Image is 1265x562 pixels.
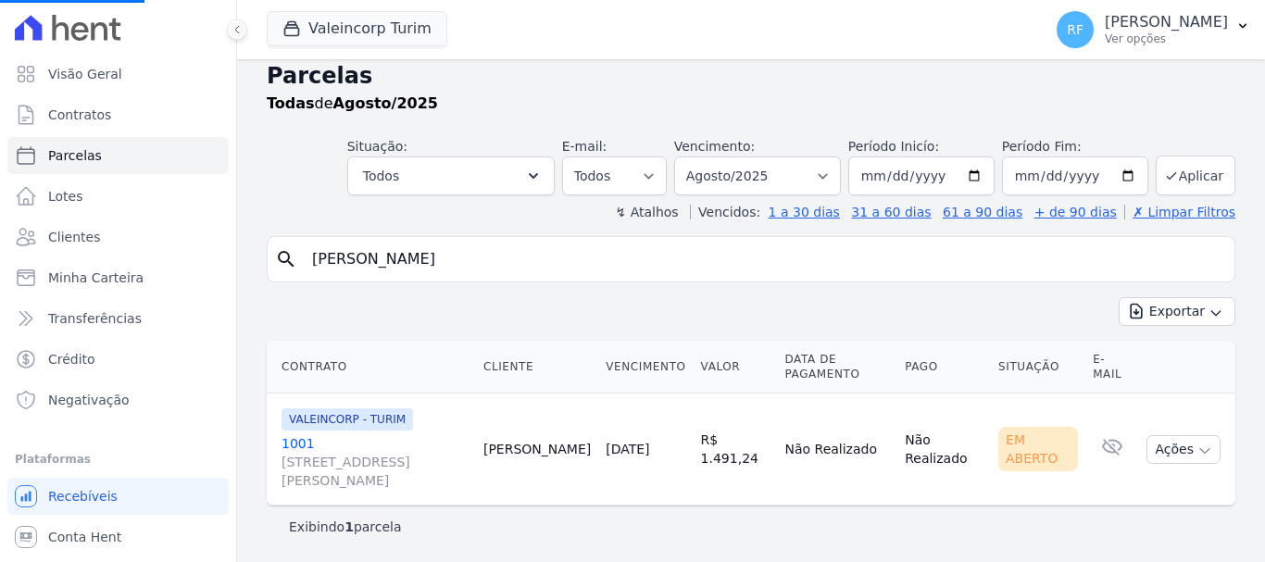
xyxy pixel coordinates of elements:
[777,393,897,506] td: Não Realizado
[275,248,297,270] i: search
[48,528,121,546] span: Conta Hent
[897,393,991,506] td: Não Realizado
[1146,435,1221,464] button: Ações
[48,487,118,506] span: Recebíveis
[7,137,229,174] a: Parcelas
[347,139,407,154] label: Situação:
[943,205,1022,219] a: 61 a 90 dias
[267,94,315,112] strong: Todas
[1034,205,1117,219] a: + de 90 dias
[777,341,897,393] th: Data de Pagamento
[7,259,229,296] a: Minha Carteira
[7,478,229,515] a: Recebíveis
[267,341,476,393] th: Contrato
[1085,341,1139,393] th: E-mail
[7,300,229,337] a: Transferências
[7,341,229,378] a: Crédito
[991,341,1085,393] th: Situação
[15,448,221,470] div: Plataformas
[363,165,399,187] span: Todos
[476,393,598,506] td: [PERSON_NAME]
[998,427,1078,471] div: Em Aberto
[694,341,778,393] th: Valor
[7,56,229,93] a: Visão Geral
[48,65,122,83] span: Visão Geral
[333,94,438,112] strong: Agosto/2025
[7,219,229,256] a: Clientes
[476,341,598,393] th: Cliente
[48,106,111,124] span: Contratos
[347,156,555,195] button: Todos
[1124,205,1235,219] a: ✗ Limpar Filtros
[615,205,678,219] label: ↯ Atalhos
[7,178,229,215] a: Lotes
[289,518,402,536] p: Exibindo parcela
[48,146,102,165] span: Parcelas
[1105,31,1228,46] p: Ver opções
[48,309,142,328] span: Transferências
[7,96,229,133] a: Contratos
[1119,297,1235,326] button: Exportar
[769,205,840,219] a: 1 a 30 dias
[897,341,991,393] th: Pago
[694,393,778,506] td: R$ 1.491,24
[267,59,1235,93] h2: Parcelas
[267,11,447,46] button: Valeincorp Turim
[1002,137,1148,156] label: Período Fim:
[48,228,100,246] span: Clientes
[267,93,438,115] p: de
[344,519,354,534] b: 1
[690,205,760,219] label: Vencidos:
[48,391,130,409] span: Negativação
[851,205,931,219] a: 31 a 60 dias
[7,381,229,418] a: Negativação
[1042,4,1265,56] button: RF [PERSON_NAME] Ver opções
[301,241,1227,278] input: Buscar por nome do lote ou do cliente
[48,350,95,368] span: Crédito
[598,341,693,393] th: Vencimento
[282,408,413,431] span: VALEINCORP - TURIM
[7,518,229,556] a: Conta Hent
[1067,23,1083,36] span: RF
[48,187,83,206] span: Lotes
[282,434,469,490] a: 1001[STREET_ADDRESS][PERSON_NAME]
[282,453,469,490] span: [STREET_ADDRESS][PERSON_NAME]
[562,139,607,154] label: E-mail:
[606,442,649,456] a: [DATE]
[848,139,939,154] label: Período Inicío:
[1105,13,1228,31] p: [PERSON_NAME]
[674,139,755,154] label: Vencimento:
[48,269,144,287] span: Minha Carteira
[1156,156,1235,195] button: Aplicar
